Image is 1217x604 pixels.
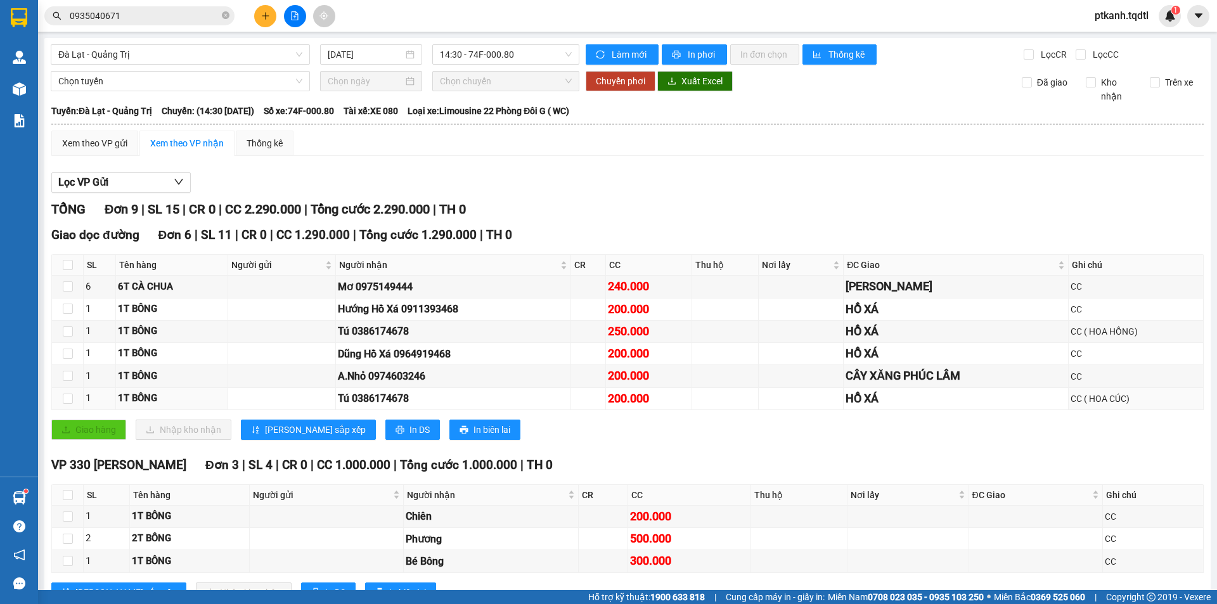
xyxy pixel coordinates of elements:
button: sort-ascending[PERSON_NAME] sắp xếp [51,582,186,603]
strong: 1900 633 818 [650,592,705,602]
div: 1 [86,391,113,406]
div: 1T BÔNG [118,391,226,406]
span: download [667,77,676,87]
span: | [480,228,483,242]
span: Số xe: 74F-000.80 [264,104,334,118]
span: | [433,202,436,217]
div: 1T BÔNG [132,509,247,524]
span: | [520,458,524,472]
div: Mơ 0975149444 [338,279,569,295]
th: Thu hộ [692,255,759,276]
img: warehouse-icon [13,491,26,504]
span: down [174,177,184,187]
span: printer [672,50,683,60]
div: Hướng Hồ Xá 0911393468 [338,301,569,317]
span: CC 1.000.000 [317,458,390,472]
button: downloadXuất Excel [657,71,733,91]
span: [PERSON_NAME] sắp xếp [75,586,176,600]
span: Tài xế: XE 080 [344,104,398,118]
span: In DS [325,586,345,600]
span: | [1095,590,1097,604]
span: | [394,458,397,472]
strong: 0369 525 060 [1031,592,1085,602]
span: printer [311,588,320,598]
span: Người nhận [339,258,558,272]
span: search [53,11,61,20]
span: Lọc VP Gửi [58,174,108,190]
span: ptkanh.tqdtl [1085,8,1159,23]
sup: 1 [24,489,28,493]
span: aim [319,11,328,20]
span: | [141,202,145,217]
button: bar-chartThống kê [802,44,877,65]
div: Phương [406,531,576,547]
th: SL [84,485,130,506]
span: | [195,228,198,242]
div: 200.000 [608,390,690,408]
div: CC [1105,532,1201,546]
div: CC [1071,369,1201,383]
th: Tên hàng [116,255,228,276]
span: Người gửi [231,258,323,272]
span: VP 330 [PERSON_NAME] [51,458,186,472]
span: CR 0 [282,458,307,472]
div: 1 [86,509,127,524]
button: plus [254,5,276,27]
button: printerIn phơi [662,44,727,65]
span: Giao dọc đường [51,228,139,242]
img: icon-new-feature [1164,10,1176,22]
span: CC 1.290.000 [276,228,350,242]
div: 1 [86,554,127,569]
button: In đơn chọn [730,44,799,65]
button: downloadNhập kho nhận [196,582,292,603]
div: Xem theo VP nhận [150,136,224,150]
span: CC 2.290.000 [225,202,301,217]
b: Tuyến: Đà Lạt - Quảng Trị [51,106,152,116]
span: | [235,228,238,242]
div: 6 [86,280,113,295]
span: ĐC Giao [972,488,1090,502]
span: Đơn 6 [158,228,192,242]
span: ĐC Giao [847,258,1055,272]
span: printer [396,425,404,435]
div: 200.000 [630,508,749,525]
span: Lọc CR [1036,48,1069,61]
span: Thống kê [828,48,866,61]
div: CÂY XĂNG PHÚC LÂM [846,367,1066,385]
span: ⚪️ [987,594,991,600]
div: 2T BÔNG [132,531,247,546]
th: CR [579,485,628,506]
span: TH 0 [527,458,553,472]
div: Dũng Hồ Xá 0964919468 [338,346,569,362]
div: 2 [86,531,127,546]
div: 1T BÔNG [118,369,226,384]
span: Đà Lạt - Quảng Trị [58,45,302,64]
div: CC [1071,347,1201,361]
span: TH 0 [486,228,512,242]
div: A.Nhỏ 0974603246 [338,368,569,384]
span: file-add [290,11,299,20]
div: 6T CÀ CHUA [118,280,226,295]
span: Đã giao [1032,75,1072,89]
sup: 1 [1171,6,1180,15]
div: CC [1071,280,1201,293]
span: Đơn 3 [205,458,239,472]
div: 1 [86,302,113,317]
span: SL 4 [248,458,273,472]
span: SL 11 [201,228,232,242]
span: Trên xe [1160,75,1198,89]
img: solution-icon [13,114,26,127]
span: | [304,202,307,217]
span: Chọn chuyến [440,72,572,91]
div: 200.000 [608,367,690,385]
div: CC [1071,302,1201,316]
span: | [276,458,279,472]
span: | [353,228,356,242]
span: [PERSON_NAME] sắp xếp [265,423,366,437]
span: | [270,228,273,242]
div: Bé Bông [406,553,576,569]
th: SL [84,255,116,276]
span: printer [375,588,384,598]
span: CR 0 [241,228,267,242]
span: notification [13,549,25,561]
